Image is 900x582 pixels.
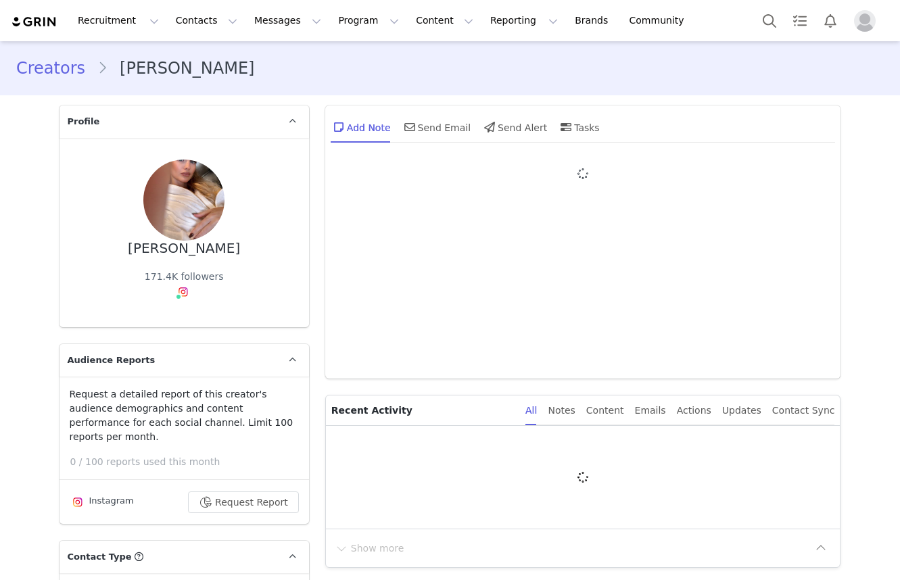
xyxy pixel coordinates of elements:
div: Updates [722,395,761,426]
button: Request Report [188,491,299,513]
span: Profile [68,115,100,128]
a: Brands [567,5,620,36]
img: 6d00d6d2-609b-4b51-affe-fe5153ca54d7.jpg [143,160,224,241]
div: 171.4K followers [145,270,224,284]
p: Request a detailed report of this creator's audience demographics and content performance for eac... [70,387,299,444]
div: Instagram [70,494,134,510]
button: Search [755,5,784,36]
div: Add Note [331,111,391,143]
a: Creators [16,56,97,80]
a: Tasks [785,5,815,36]
p: 0 / 100 reports used this month [70,455,309,469]
div: Actions [677,395,711,426]
img: placeholder-profile.jpg [854,10,876,32]
p: Recent Activity [331,395,515,425]
div: Emails [635,395,666,426]
div: Send Alert [481,111,547,143]
button: Program [330,5,407,36]
img: instagram.svg [72,497,83,508]
div: Content [586,395,624,426]
span: Contact Type [68,550,132,564]
div: Send Email [402,111,471,143]
img: grin logo [11,16,58,28]
div: All [525,395,537,426]
div: Contact Sync [772,395,835,426]
div: Tasks [558,111,600,143]
button: Recruitment [70,5,167,36]
button: Notifications [815,5,845,36]
span: Audience Reports [68,354,156,367]
img: instagram.svg [178,287,189,297]
button: Content [408,5,481,36]
button: Messages [246,5,329,36]
div: Notes [548,395,575,426]
button: Profile [846,10,889,32]
a: Community [621,5,698,36]
div: [PERSON_NAME] [128,241,240,256]
button: Show more [334,537,405,559]
button: Reporting [482,5,566,36]
button: Contacts [168,5,245,36]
